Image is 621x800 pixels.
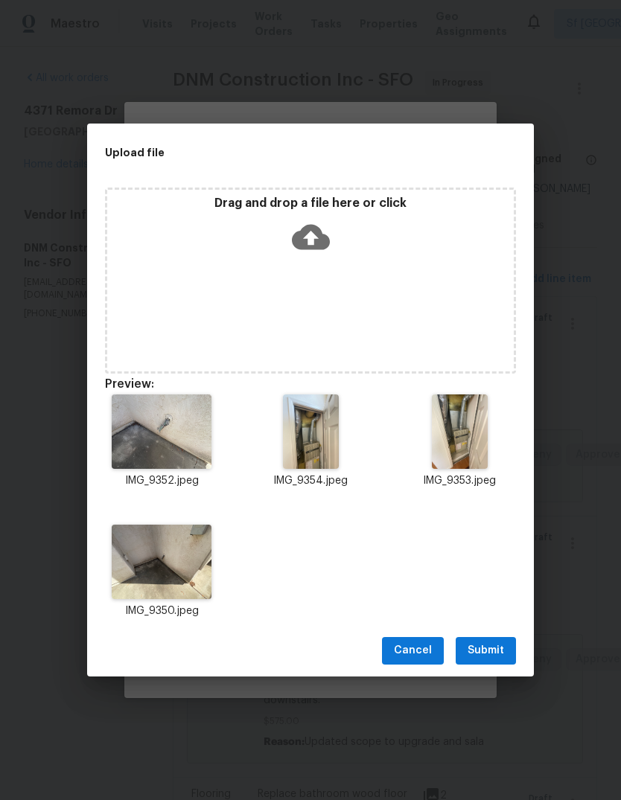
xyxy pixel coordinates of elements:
[468,641,504,660] span: Submit
[456,637,516,665] button: Submit
[254,473,367,489] p: IMG_9354.jpeg
[394,641,432,660] span: Cancel
[107,196,514,211] p: Drag and drop a file here or click
[112,525,211,599] img: Z
[283,394,339,469] img: Z
[105,604,218,619] p: IMG_9350.jpeg
[432,394,488,469] img: 2Q==
[112,394,211,469] img: 2Q==
[382,637,444,665] button: Cancel
[105,473,218,489] p: IMG_9352.jpeg
[105,144,449,161] h2: Upload file
[403,473,516,489] p: IMG_9353.jpeg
